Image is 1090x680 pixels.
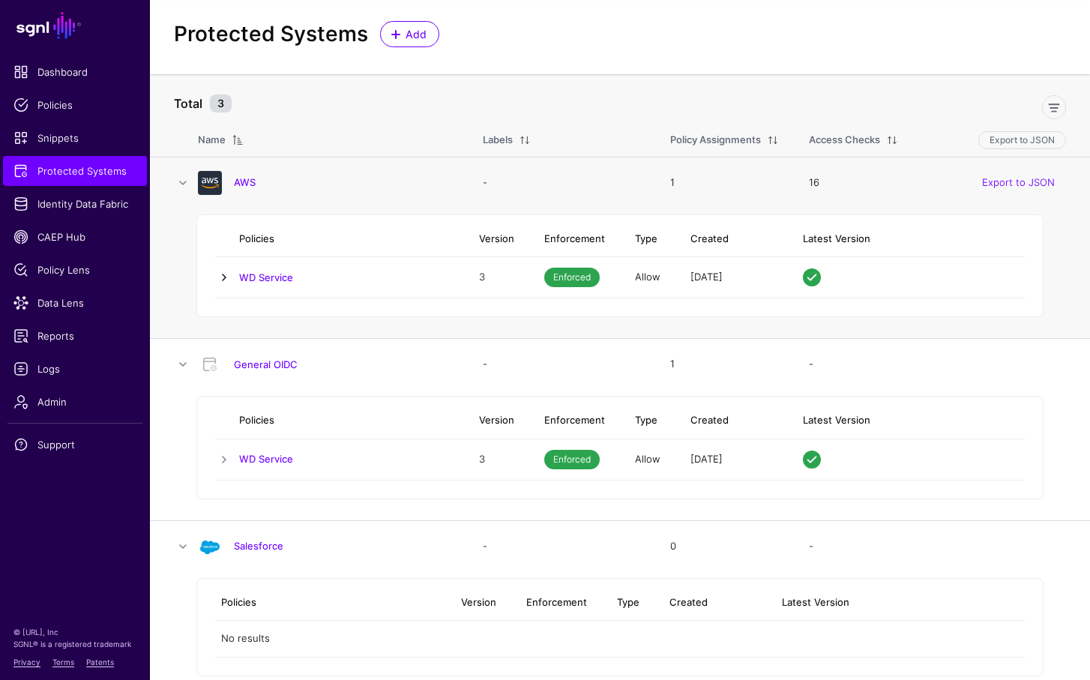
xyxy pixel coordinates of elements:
span: Snippets [13,130,136,145]
div: Policy Assignments [670,133,761,148]
span: Data Lens [13,295,136,310]
span: Policies [13,97,136,112]
a: Reports [3,321,147,351]
a: Logs [3,354,147,384]
span: Support [13,437,136,452]
td: 3 [464,439,529,480]
th: Enforcement [529,221,620,257]
span: Add [404,26,429,42]
th: Latest Version [788,403,1025,439]
a: Policy Lens [3,255,147,285]
button: Export to JSON [978,131,1066,149]
span: [DATE] [690,271,723,283]
h2: Protected Systems [174,22,368,47]
a: Data Lens [3,288,147,318]
a: Identity Data Fabric [3,189,147,219]
th: Created [675,403,788,439]
div: Access Checks [809,133,880,148]
th: Latest Version [767,585,1025,621]
th: Enforcement [529,403,620,439]
div: - [809,357,1066,372]
p: SGNL® is a registered trademark [13,638,136,650]
a: Admin [3,387,147,417]
th: Version [464,221,529,257]
a: Dashboard [3,57,147,87]
strong: Total [174,96,202,111]
td: - [468,157,655,208]
div: Labels [483,133,513,148]
a: SGNL [9,9,141,42]
span: Dashboard [13,64,136,79]
div: - [809,539,1066,554]
span: Reports [13,328,136,343]
th: Version [446,585,511,621]
small: 3 [210,94,232,112]
td: 1 [655,339,794,391]
th: Type [620,221,675,257]
td: Allow [620,439,675,480]
img: svg+xml;base64,PHN2ZyB3aWR0aD0iNjQiIGhlaWdodD0iNjQiIHZpZXdCb3g9IjAgMCA2NCA2NCIgZmlsbD0ibm9uZSIgeG... [198,535,222,559]
span: Enforced [544,268,600,287]
span: Logs [13,361,136,376]
span: Protected Systems [13,163,136,178]
a: CAEP Hub [3,222,147,252]
a: WD Service [239,453,293,465]
th: Type [602,585,654,621]
div: Name [198,133,226,148]
span: Identity Data Fabric [13,196,136,211]
td: - [468,520,655,572]
th: Policies [239,403,464,439]
a: Snippets [3,123,147,153]
a: WD Service [239,271,293,283]
a: Privacy [13,658,40,667]
span: CAEP Hub [13,229,136,244]
a: Protected Systems [3,156,147,186]
th: Enforcement [511,585,602,621]
td: Allow [620,257,675,298]
p: © [URL], Inc [13,626,136,638]
th: Latest Version [788,221,1025,257]
span: [DATE] [690,453,723,465]
td: 1 [655,157,794,208]
a: Policies [3,90,147,120]
a: Salesforce [234,540,283,552]
th: Created [654,585,767,621]
a: Add [380,21,439,47]
a: Export to JSON [982,176,1055,188]
span: Policy Lens [13,262,136,277]
th: Policies [239,221,464,257]
td: - [468,339,655,391]
a: General OIDC [234,358,298,370]
th: Created [675,221,788,257]
a: AWS [234,176,256,188]
span: Admin [13,394,136,409]
td: 0 [655,520,794,572]
span: Enforced [544,450,600,469]
a: Patents [86,658,114,667]
td: 3 [464,257,529,298]
td: No results [221,621,1025,658]
th: Policies [221,585,446,621]
div: 16 [809,175,1066,190]
th: Version [464,403,529,439]
th: Type [620,403,675,439]
a: Terms [52,658,74,667]
img: svg+xml;base64,PHN2ZyB3aWR0aD0iNjQiIGhlaWdodD0iNjQiIHZpZXdCb3g9IjAgMCA2NCA2NCIgZmlsbD0ibm9uZSIgeG... [198,171,222,195]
